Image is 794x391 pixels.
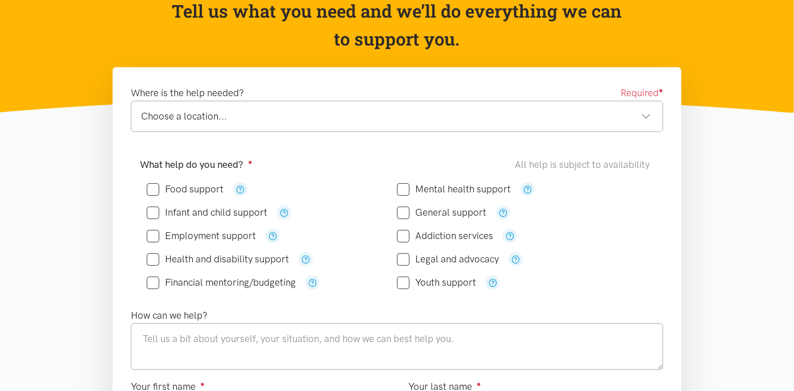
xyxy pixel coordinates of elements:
label: Addiction services [397,231,493,241]
sup: ● [477,380,481,388]
sup: ● [200,380,205,388]
label: Legal and advocacy [397,254,499,264]
label: Food support [147,184,224,194]
div: Choose a location... [141,109,651,124]
sup: ● [659,86,663,94]
div: All help is subject to availability [515,157,654,172]
label: What help do you need? [140,157,253,172]
label: General support [397,208,486,217]
label: Health and disability support [147,254,289,264]
label: Infant and child support [147,208,267,217]
label: Youth support [397,278,476,287]
sup: ● [248,158,253,166]
label: Where is the help needed? [131,85,244,101]
label: Employment support [147,231,256,241]
span: Required [621,85,663,101]
label: Mental health support [397,184,511,194]
label: Financial mentoring/budgeting [147,278,296,287]
label: How can we help? [131,308,208,323]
